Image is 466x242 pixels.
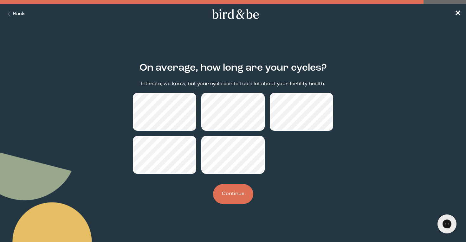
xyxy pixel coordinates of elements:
button: Back Button [5,10,25,18]
button: Continue [213,184,253,204]
iframe: Gorgias live chat messenger [434,212,460,236]
p: Intimate, we know, but your cycle can tell us a lot about your fertility health. [141,80,325,88]
a: ✕ [455,9,461,20]
span: ✕ [455,10,461,18]
h2: On average, how long are your cycles? [139,61,327,75]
